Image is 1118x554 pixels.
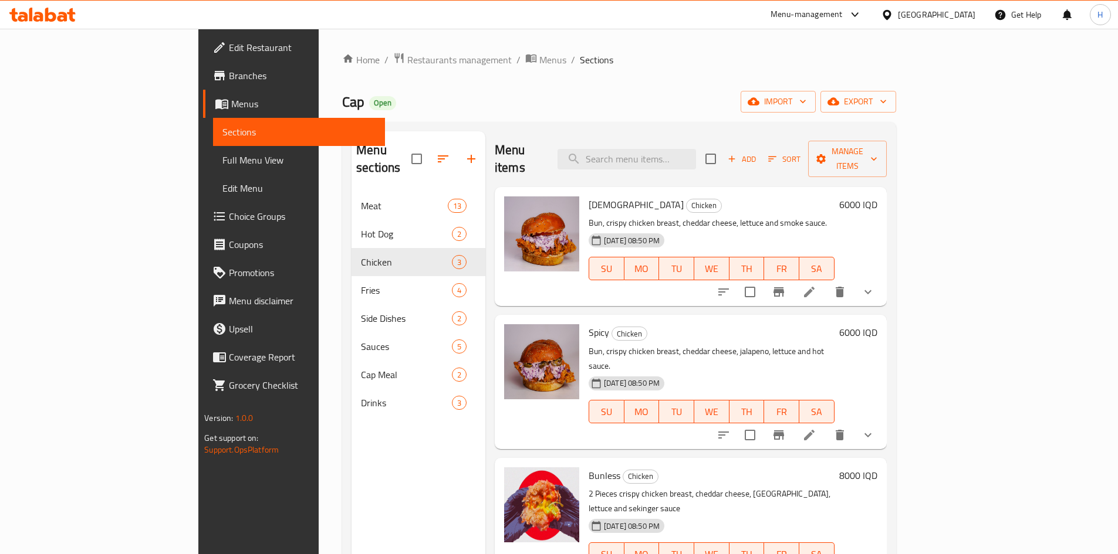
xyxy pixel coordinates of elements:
[352,187,485,422] nav: Menu sections
[429,145,457,173] span: Sort sections
[203,287,385,315] a: Menu disclaimer
[764,257,799,280] button: FR
[525,52,566,67] a: Menus
[558,149,696,169] input: search
[361,255,452,269] span: Chicken
[802,428,816,442] a: Edit menu item
[452,255,467,269] div: items
[342,52,896,67] nav: breadcrumb
[802,285,816,299] a: Edit menu item
[699,403,725,420] span: WE
[729,257,765,280] button: TH
[203,315,385,343] a: Upsell
[738,280,762,304] span: Select to update
[820,91,896,113] button: export
[229,209,376,223] span: Choice Groups
[452,397,466,409] span: 3
[393,52,512,67] a: Restaurants management
[452,285,466,296] span: 4
[229,350,376,364] span: Coverage Report
[404,147,429,171] span: Select all sections
[623,470,658,484] div: Chicken
[204,442,279,457] a: Support.OpsPlatform
[861,428,875,442] svg: Show Choices
[687,199,721,212] span: Chicken
[229,237,376,251] span: Coupons
[361,311,452,325] span: Side Dishes
[504,324,579,399] img: Spicy
[448,200,466,212] span: 13
[764,400,799,423] button: FR
[516,53,521,67] li: /
[203,259,385,287] a: Promotions
[768,152,800,166] span: Sort
[361,339,452,354] span: Sauces
[738,423,762,447] span: Select to update
[452,283,467,297] div: items
[765,278,793,306] button: Branch-specific-item
[861,285,875,299] svg: Show Choices
[229,322,376,336] span: Upsell
[452,341,466,352] span: 5
[222,181,376,195] span: Edit Menu
[854,278,882,306] button: show more
[765,421,793,449] button: Branch-specific-item
[723,150,761,168] span: Add item
[452,229,466,240] span: 2
[699,260,725,277] span: WE
[222,125,376,139] span: Sections
[698,147,723,171] span: Select section
[771,8,843,22] div: Menu-management
[664,403,690,420] span: TU
[361,368,452,382] span: Cap Meal
[361,199,448,213] span: Meat
[710,421,738,449] button: sort-choices
[213,146,385,174] a: Full Menu View
[539,53,566,67] span: Menus
[723,150,761,168] button: Add
[235,410,254,426] span: 1.0.0
[203,230,385,259] a: Coupons
[361,396,452,410] span: Drinks
[664,260,690,277] span: TU
[495,141,543,176] h2: Menu items
[229,294,376,308] span: Menu disclaimer
[204,410,233,426] span: Version:
[750,94,806,109] span: import
[452,369,466,380] span: 2
[457,145,485,173] button: Add section
[599,235,664,246] span: [DATE] 08:50 PM
[799,400,835,423] button: SA
[213,174,385,202] a: Edit Menu
[589,467,620,484] span: Bunless
[629,403,655,420] span: MO
[1097,8,1103,21] span: H
[589,324,609,341] span: Spicy
[504,467,579,542] img: Bunless
[571,53,575,67] li: /
[203,90,385,118] a: Menus
[769,403,795,420] span: FR
[769,260,795,277] span: FR
[612,327,647,341] div: Chicken
[729,400,765,423] button: TH
[826,421,854,449] button: delete
[686,199,722,213] div: Chicken
[694,257,729,280] button: WE
[361,227,452,241] div: Hot Dog
[623,470,658,483] span: Chicken
[741,91,816,113] button: import
[452,396,467,410] div: items
[222,153,376,167] span: Full Menu View
[734,260,760,277] span: TH
[452,313,466,324] span: 2
[204,430,258,446] span: Get support on:
[352,304,485,332] div: Side Dishes2
[203,33,385,62] a: Edit Restaurant
[599,521,664,532] span: [DATE] 08:50 PM
[594,260,620,277] span: SU
[818,144,877,174] span: Manage items
[203,343,385,371] a: Coverage Report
